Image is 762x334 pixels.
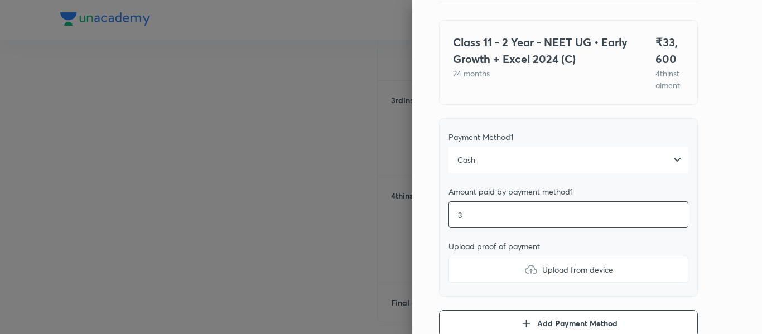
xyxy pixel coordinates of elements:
[453,34,629,67] h4: Class 11 - 2 Year - NEET UG • Early Growth + Excel 2024 (C)
[457,154,475,166] span: Cash
[448,187,688,197] div: Amount paid by payment method 1
[655,34,684,67] h4: ₹ 33,600
[524,263,538,276] img: upload
[453,67,629,79] p: 24 months
[655,67,684,91] p: 4 th instalment
[448,201,688,228] input: Add amount
[448,241,688,251] div: Upload proof of payment
[537,318,618,329] span: Add Payment Method
[542,264,613,275] span: Upload from device
[448,132,688,142] div: Payment Method 1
